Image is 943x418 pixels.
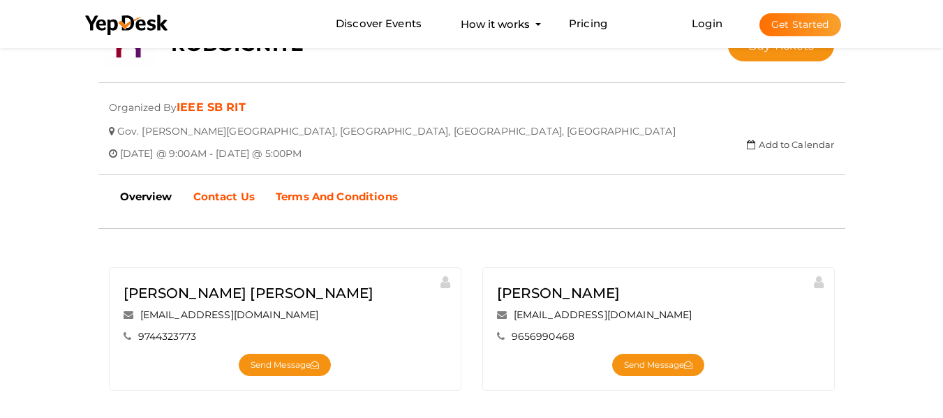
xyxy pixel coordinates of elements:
[124,282,431,304] div: [PERSON_NAME] [PERSON_NAME]
[497,326,820,348] div: 9656990468
[456,11,534,37] button: How it works
[117,114,676,137] span: Gov. [PERSON_NAME][GEOGRAPHIC_DATA], [GEOGRAPHIC_DATA], [GEOGRAPHIC_DATA], [GEOGRAPHIC_DATA]
[497,304,820,326] div: [EMAIL_ADDRESS][DOMAIN_NAME]
[265,179,408,214] a: Terms And Conditions
[497,282,804,304] div: [PERSON_NAME]
[109,91,177,114] span: Organized By
[183,179,265,214] a: Contact Us
[124,304,447,326] div: [EMAIL_ADDRESS][DOMAIN_NAME]
[759,13,841,36] button: Get Started
[120,137,302,160] span: [DATE] @ 9:00AM - [DATE] @ 5:00PM
[747,139,834,150] a: Add to Calendar
[120,190,172,203] b: Overview
[239,354,332,376] button: Send Message
[110,179,183,214] a: Overview
[612,354,705,376] button: Send Message
[193,190,255,203] b: Contact Us
[336,11,422,37] a: Discover Events
[276,190,398,203] b: Terms And Conditions
[124,326,447,348] div: 9744323773
[692,17,722,30] a: Login
[569,11,607,37] a: Pricing
[177,100,246,114] a: IEEE SB RIT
